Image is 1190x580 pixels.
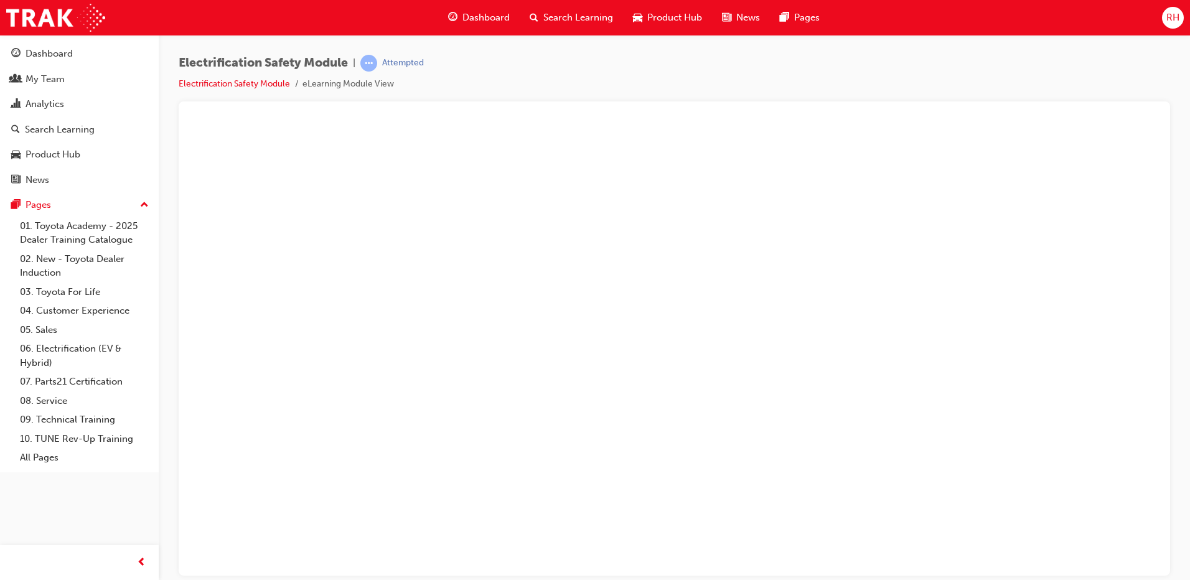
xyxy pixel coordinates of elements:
span: search-icon [11,124,20,136]
span: car-icon [633,10,642,26]
div: Search Learning [25,123,95,137]
a: Electrification Safety Module [179,78,290,89]
a: pages-iconPages [770,5,830,30]
div: My Team [26,72,65,87]
a: 02. New - Toyota Dealer Induction [15,250,154,283]
span: RH [1166,11,1179,25]
span: pages-icon [11,200,21,211]
span: news-icon [722,10,731,26]
div: Attempted [382,57,424,69]
span: up-icon [140,197,149,213]
a: All Pages [15,448,154,467]
span: Dashboard [462,11,510,25]
a: 03. Toyota For Life [15,283,154,302]
a: Search Learning [5,118,154,141]
div: News [26,173,49,187]
span: pages-icon [780,10,789,26]
a: 10. TUNE Rev-Up Training [15,429,154,449]
span: search-icon [530,10,538,26]
a: Product Hub [5,143,154,166]
div: Analytics [26,97,64,111]
span: car-icon [11,149,21,161]
a: guage-iconDashboard [438,5,520,30]
li: eLearning Module View [302,77,394,91]
a: Dashboard [5,42,154,65]
a: 07. Parts21 Certification [15,372,154,391]
span: guage-icon [448,10,457,26]
span: news-icon [11,175,21,186]
a: 04. Customer Experience [15,301,154,320]
a: 08. Service [15,391,154,411]
a: 05. Sales [15,320,154,340]
span: guage-icon [11,49,21,60]
a: car-iconProduct Hub [623,5,712,30]
span: Electrification Safety Module [179,56,348,70]
button: Pages [5,194,154,217]
div: Product Hub [26,147,80,162]
span: News [736,11,760,25]
span: Product Hub [647,11,702,25]
a: 01. Toyota Academy - 2025 Dealer Training Catalogue [15,217,154,250]
div: Dashboard [26,47,73,61]
a: News [5,169,154,192]
img: Trak [6,4,105,32]
a: 06. Electrification (EV & Hybrid) [15,339,154,372]
span: people-icon [11,74,21,85]
button: DashboardMy TeamAnalyticsSearch LearningProduct HubNews [5,40,154,194]
span: learningRecordVerb_ATTEMPT-icon [360,55,377,72]
a: 09. Technical Training [15,410,154,429]
button: RH [1162,7,1184,29]
span: | [353,56,355,70]
a: news-iconNews [712,5,770,30]
div: Pages [26,198,51,212]
span: Search Learning [543,11,613,25]
a: search-iconSearch Learning [520,5,623,30]
a: Analytics [5,93,154,116]
span: Pages [794,11,820,25]
span: prev-icon [137,555,146,571]
span: chart-icon [11,99,21,110]
a: My Team [5,68,154,91]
